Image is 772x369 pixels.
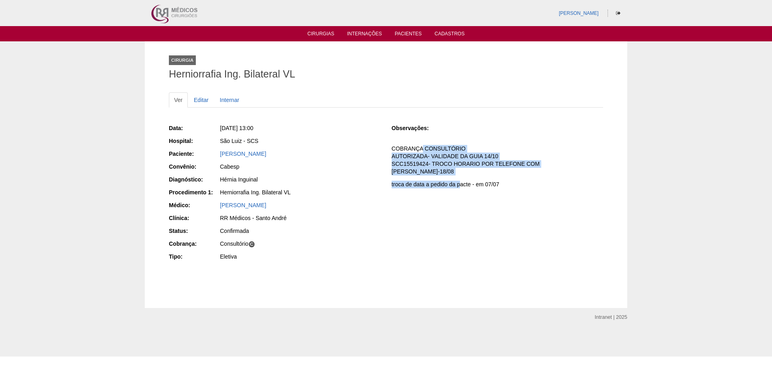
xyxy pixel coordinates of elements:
[220,188,380,196] div: Herniorrafia Ing. Bilateral VL
[616,11,620,16] i: Sair
[220,163,380,171] div: Cabesp
[395,31,422,39] a: Pacientes
[392,124,442,132] div: Observações:
[169,227,219,235] div: Status:
[347,31,382,39] a: Internações
[169,214,219,222] div: Clínica:
[215,92,244,108] a: Internar
[169,150,219,158] div: Paciente:
[169,124,219,132] div: Data:
[169,188,219,196] div: Procedimento 1:
[169,201,219,209] div: Médico:
[220,253,380,261] div: Eletiva
[169,69,603,79] h1: Herniorrafia Ing. Bilateral VL
[169,175,219,183] div: Diagnóstico:
[220,202,266,208] a: [PERSON_NAME]
[392,181,603,188] p: troca de data a pedido da pacte - em 07/07
[248,241,255,248] span: C
[220,227,380,235] div: Confirmada
[308,31,335,39] a: Cirurgias
[169,163,219,171] div: Convênio:
[559,10,599,16] a: [PERSON_NAME]
[595,313,627,321] div: Intranet | 2025
[189,92,214,108] a: Editar
[169,92,188,108] a: Ver
[169,240,219,248] div: Cobrança:
[169,137,219,145] div: Hospital:
[220,240,380,248] div: Consultório
[220,214,380,222] div: RR Médicos - Santo André
[169,55,196,65] div: Cirurgia
[220,125,253,131] span: [DATE] 13:00
[220,151,266,157] a: [PERSON_NAME]
[169,253,219,261] div: Tipo:
[220,137,380,145] div: São Luiz - SCS
[392,145,603,175] p: COBRANÇA CONSULTÓRIO AUTORIZADA- VALIDADE DA GUIA 14/10 SCC15519424- TROCO HORARIO POR TELEFONE C...
[435,31,465,39] a: Cadastros
[220,175,380,183] div: Hérnia Inguinal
